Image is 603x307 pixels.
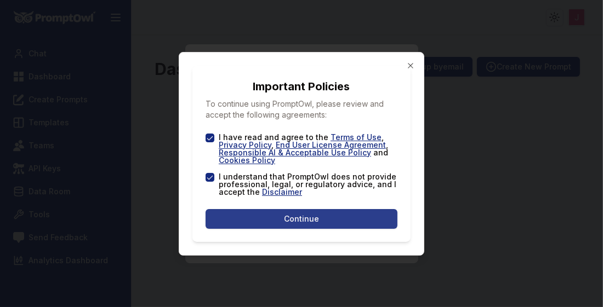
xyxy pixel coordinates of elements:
a: Responsible AI & Acceptable Use Policy [219,148,371,157]
p: To continue using PromptOwl, please review and accept the following agreements: [206,99,397,120]
a: End User License Agreement [276,140,386,149]
h2: Important Policies [206,79,397,94]
a: Privacy Policy [219,140,271,149]
a: Cookies Policy [219,155,275,165]
a: Disclaimer [262,187,302,196]
label: I understand that PromptOwl does not provide professional, legal, or regulatory advice, and I acc... [219,173,397,196]
a: Terms of Use [331,132,382,142]
label: I have read and agree to the , , , and [219,134,397,164]
button: Continue [206,209,397,229]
